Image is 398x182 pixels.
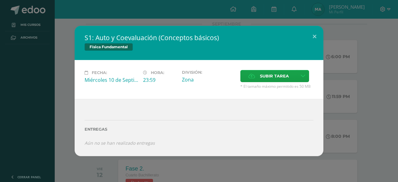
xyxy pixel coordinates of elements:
[92,70,107,75] span: Fecha:
[85,33,313,42] h2: S1: Auto y Coevaluación (Conceptos básicos)
[260,70,289,82] span: Subir tarea
[240,84,313,89] span: * El tamaño máximo permitido es 50 MB
[85,77,138,83] div: Miércoles 10 de Septiembre
[85,127,313,132] label: Entregas
[306,26,323,47] button: Close (Esc)
[182,76,235,83] div: Zona
[85,43,133,51] span: Física Fundamental
[151,70,164,75] span: Hora:
[182,70,235,75] label: División:
[85,140,155,146] i: Aún no se han realizado entregas
[143,77,177,83] div: 23:59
